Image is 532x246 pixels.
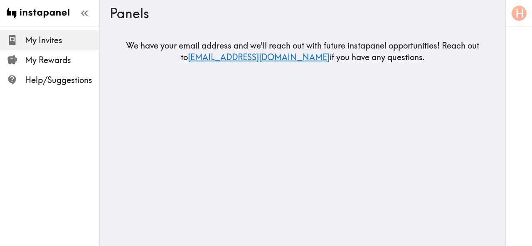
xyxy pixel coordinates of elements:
[25,34,99,46] span: My Invites
[25,74,99,86] span: Help/Suggestions
[515,6,524,21] span: H
[110,40,495,63] h5: We have your email address and we'll reach out with future instapanel opportunities! Reach out to...
[511,5,527,22] button: H
[188,52,330,62] a: [EMAIL_ADDRESS][DOMAIN_NAME]
[25,54,99,66] span: My Rewards
[110,5,489,21] h3: Panels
